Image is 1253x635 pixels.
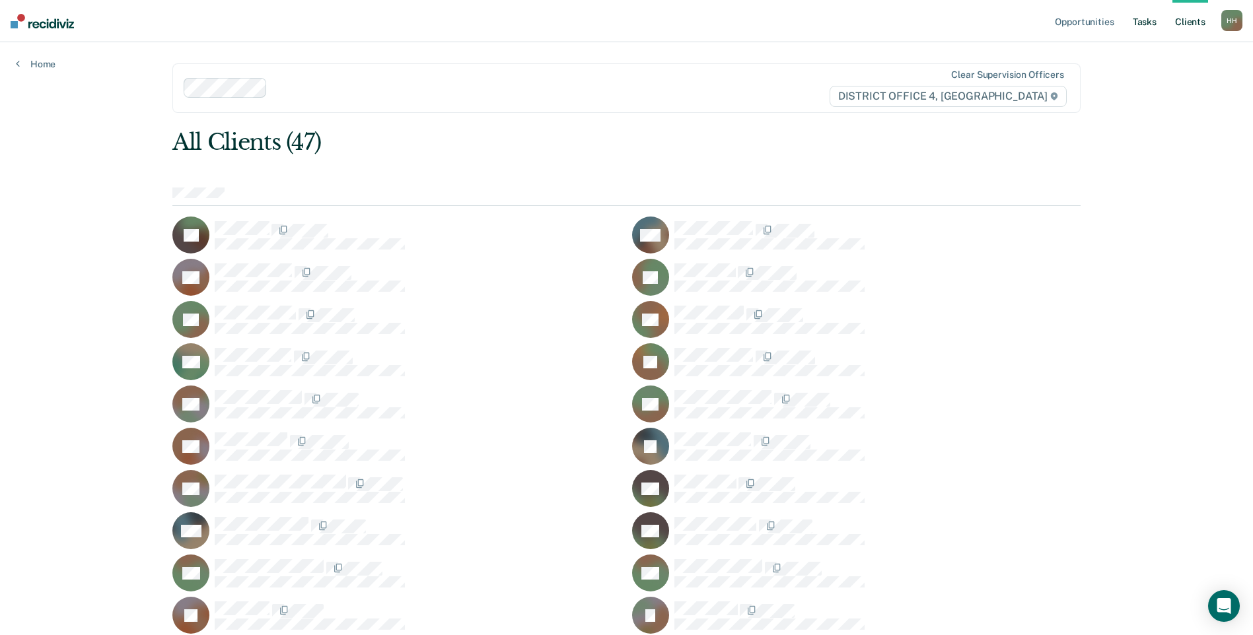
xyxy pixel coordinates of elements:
[11,14,74,28] img: Recidiviz
[1208,590,1240,622] div: Open Intercom Messenger
[951,69,1063,81] div: Clear supervision officers
[1221,10,1242,31] button: HH
[830,86,1067,107] span: DISTRICT OFFICE 4, [GEOGRAPHIC_DATA]
[16,58,55,70] a: Home
[1221,10,1242,31] div: H H
[172,129,899,156] div: All Clients (47)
